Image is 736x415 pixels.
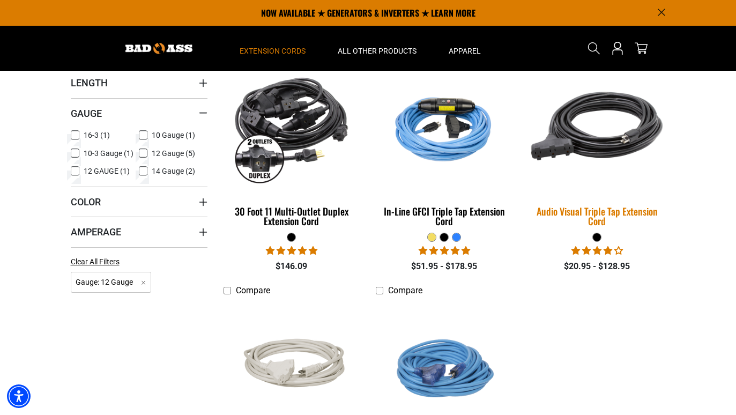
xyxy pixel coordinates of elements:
span: Gauge [71,107,102,120]
summary: Search [585,40,603,57]
div: $146.09 [224,260,360,273]
span: Amperage [71,226,121,238]
a: black 30 Foot 11 Multi-Outlet Duplex Extension Cord [224,60,360,232]
span: Compare [236,285,270,295]
summary: Apparel [433,26,497,71]
div: In-Line GFCI Triple Tap Extension Cord [376,206,512,226]
span: 5.00 stars [266,246,317,256]
span: 10 Gauge (1) [152,131,195,139]
div: Audio Visual Triple Tap Extension Cord [529,206,665,226]
summary: Gauge [71,98,207,128]
span: Gauge: 12 Gauge [71,272,152,293]
a: Gauge: 12 Gauge [71,277,152,287]
a: cart [633,42,650,55]
summary: All Other Products [322,26,433,71]
img: Bad Ass Extension Cords [125,43,192,54]
img: black [224,65,359,188]
a: Light Blue In-Line GFCI Triple Tap Extension Cord [376,60,512,232]
div: $51.95 - $178.95 [376,260,512,273]
div: Accessibility Menu [7,384,31,408]
span: Compare [388,285,422,295]
span: 12 Gauge (5) [152,150,195,157]
summary: Length [71,68,207,98]
span: All Other Products [338,46,417,56]
span: 3.75 stars [571,246,623,256]
span: 16-3 (1) [84,131,110,139]
img: white [224,327,359,410]
span: 12 GAUGE (1) [84,167,130,175]
span: 10-3 Gauge (1) [84,150,133,157]
img: Light Blue [377,65,512,188]
span: 14 Gauge (2) [152,167,195,175]
span: Clear All Filters [71,257,120,266]
a: Open this option [609,26,626,71]
a: Clear All Filters [71,256,124,268]
summary: Extension Cords [224,26,322,71]
span: Extension Cords [240,46,306,56]
summary: Amperage [71,217,207,247]
span: Length [71,77,108,89]
div: 30 Foot 11 Multi-Outlet Duplex Extension Cord [224,206,360,226]
summary: Color [71,187,207,217]
div: $20.95 - $128.95 [529,260,665,273]
a: black Audio Visual Triple Tap Extension Cord [529,60,665,232]
span: Color [71,196,101,208]
img: black [522,58,672,195]
span: Apparel [449,46,481,56]
span: 5.00 stars [419,246,470,256]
